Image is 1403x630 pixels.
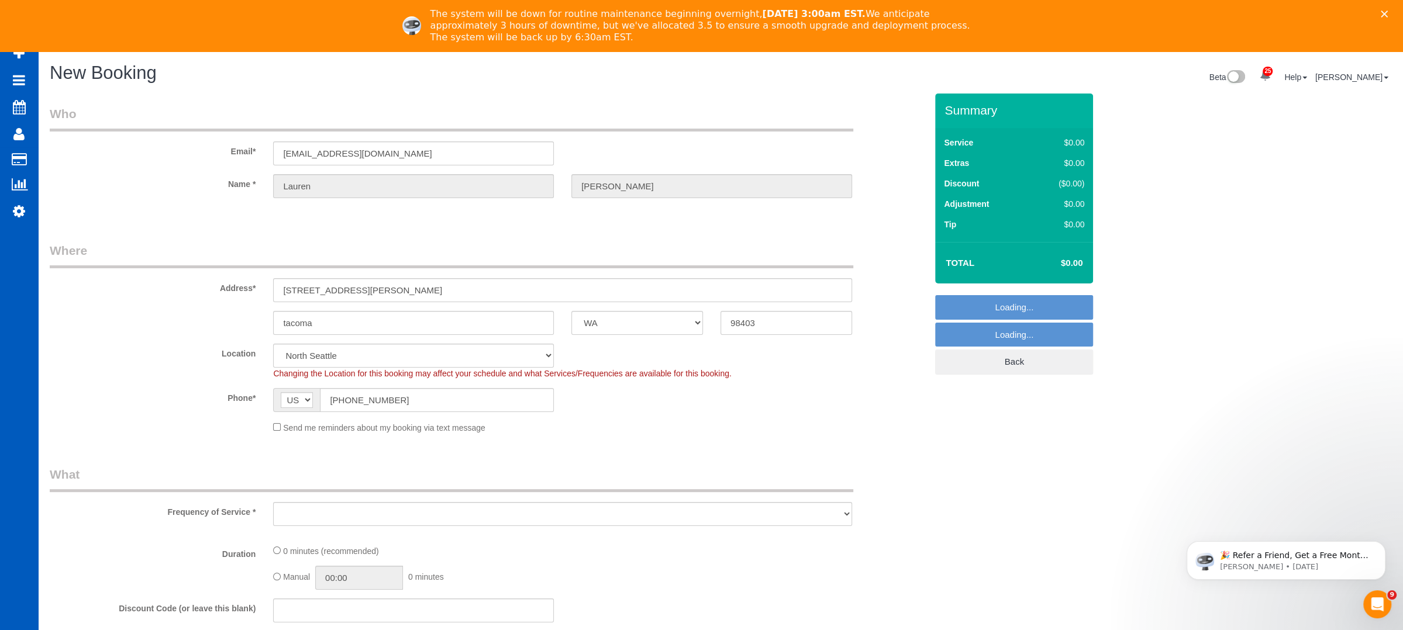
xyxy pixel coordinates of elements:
iframe: Intercom notifications message [1169,517,1403,598]
span: 0 minutes (recommended) [283,546,378,556]
span: 25 [1263,67,1273,76]
label: Address* [41,278,264,294]
a: [PERSON_NAME] [1315,72,1388,82]
span: Manual [283,573,310,582]
a: 25 [1253,63,1276,89]
img: Profile image for Ellie [402,16,421,35]
input: Phone* [320,388,554,412]
a: Help [1284,72,1307,82]
label: Phone* [41,388,264,404]
label: Location [41,344,264,359]
h3: Summary [944,103,1087,117]
legend: What [50,466,853,492]
strong: Total [946,258,974,268]
label: Frequency of Service * [41,502,264,518]
span: Changing the Location for this booking may affect your schedule and what Services/Frequencies are... [273,369,731,378]
a: Back [935,349,1093,374]
label: Discount Code (or leave this blank) [41,598,264,614]
span: New Booking [50,63,157,83]
span: Send me reminders about my booking via text message [283,423,485,432]
div: $0.00 [1034,198,1084,210]
div: $0.00 [1034,219,1084,230]
label: Email* [41,141,264,157]
div: $0.00 [1034,157,1084,169]
input: Email* [273,141,554,165]
label: Discount [944,178,979,189]
label: Adjustment [944,198,989,210]
input: Last Name* [571,174,852,198]
iframe: Intercom live chat [1363,590,1391,618]
input: City* [273,311,554,335]
div: The system will be down for routine maintenance beginning overnight, We anticipate approximately ... [430,8,983,43]
b: [DATE] 3:00am EST. [762,8,865,19]
label: Duration [41,544,264,560]
img: New interface [1226,70,1245,85]
label: Name * [41,174,264,190]
label: Extras [944,157,969,169]
legend: Where [50,242,853,268]
input: First Name* [273,174,554,198]
div: ($0.00) [1034,178,1084,189]
input: Zip Code* [721,311,852,335]
label: Service [944,137,973,148]
div: Close [1381,11,1392,18]
h4: $0.00 [1026,258,1083,268]
legend: Who [50,105,853,131]
span: 9 [1387,590,1397,600]
span: 0 minutes [408,573,444,582]
label: Tip [944,219,956,230]
div: $0.00 [1034,137,1084,148]
a: Beta [1209,72,1246,82]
